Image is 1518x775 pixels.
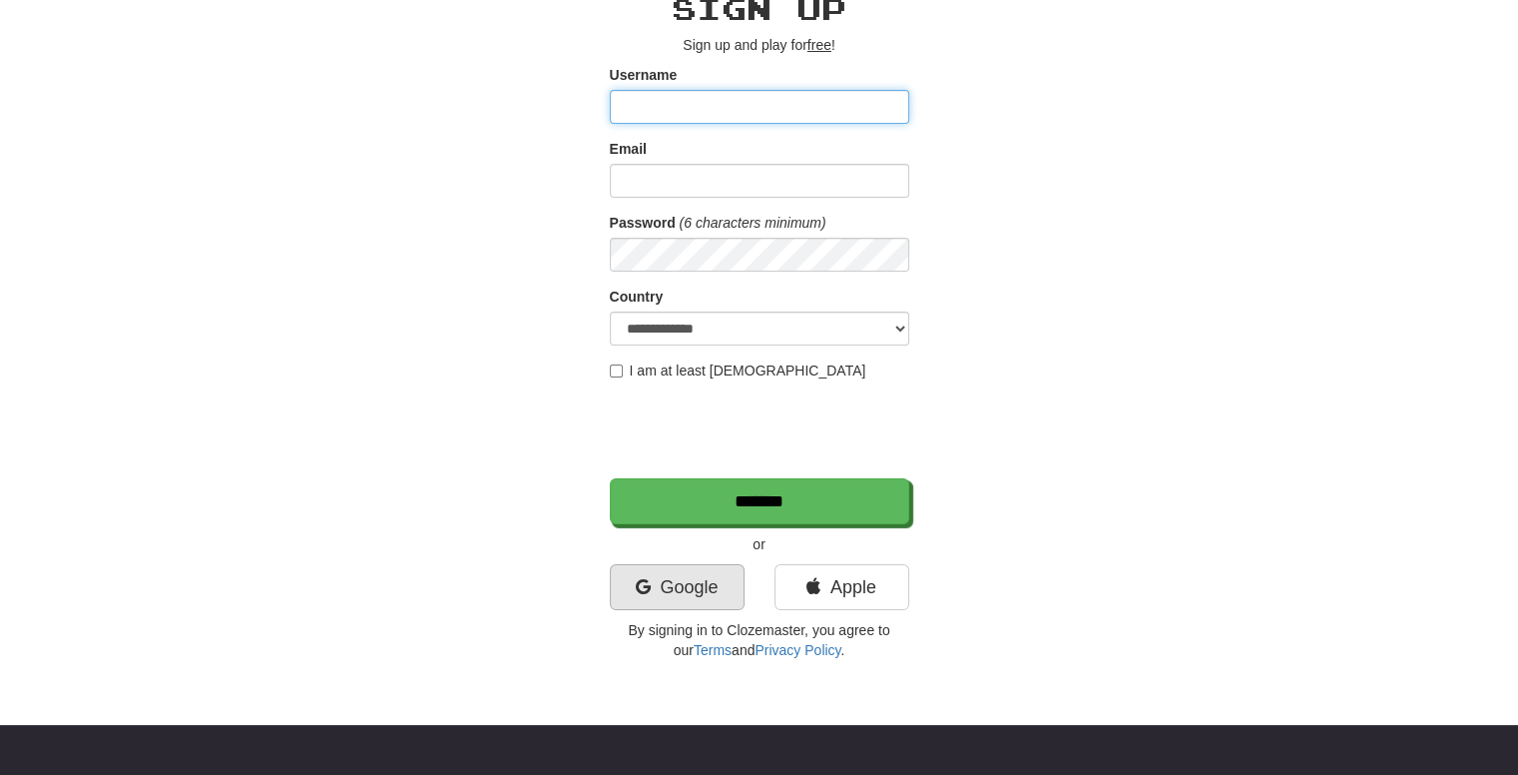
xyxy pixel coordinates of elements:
label: Username [610,65,678,85]
a: Google [610,564,745,610]
p: or [610,534,909,554]
p: Sign up and play for ! [610,35,909,55]
iframe: reCAPTCHA [610,390,913,468]
label: Email [610,139,647,159]
a: Apple [774,564,909,610]
a: Terms [694,642,732,658]
a: Privacy Policy [755,642,840,658]
p: By signing in to Clozemaster, you agree to our and . [610,620,909,660]
em: (6 characters minimum) [680,215,826,231]
label: Country [610,287,664,307]
input: I am at least [DEMOGRAPHIC_DATA] [610,365,623,378]
label: I am at least [DEMOGRAPHIC_DATA] [610,361,866,381]
u: free [807,37,831,53]
label: Password [610,213,676,233]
